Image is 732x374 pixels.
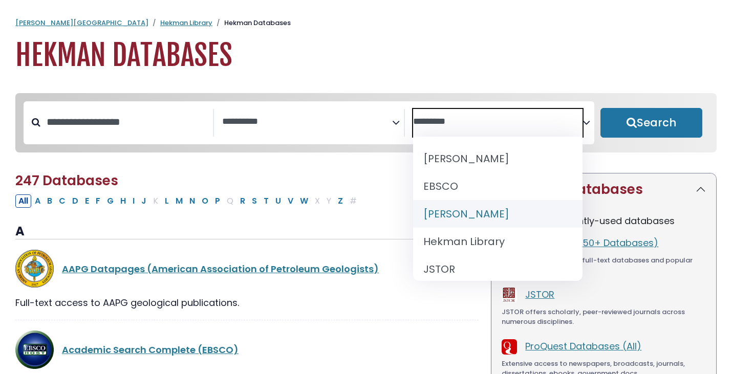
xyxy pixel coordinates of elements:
button: Filter Results S [249,194,260,208]
textarea: Search [222,117,392,127]
a: JSTOR [525,288,554,301]
li: Hekman Databases [212,18,291,28]
a: ProQuest Databases (All) [525,340,641,353]
p: The most frequently-used databases [502,214,706,228]
a: EBSCOhost (50+ Databases) [525,236,658,249]
button: Filter Results M [173,194,186,208]
button: Filter Results O [199,194,211,208]
button: Submit for Search Results [600,108,702,138]
button: Filter Results U [272,194,284,208]
button: Filter Results W [297,194,311,208]
button: Filter Results A [32,194,44,208]
button: Filter Results G [104,194,117,208]
button: Featured Databases [491,173,716,206]
button: Filter Results R [237,194,248,208]
li: JSTOR [413,255,583,283]
button: Filter Results C [56,194,69,208]
a: AAPG Datapages (American Association of Petroleum Geologists) [62,262,379,275]
h1: Hekman Databases [15,38,717,73]
li: [PERSON_NAME] [413,145,583,172]
button: Filter Results L [162,194,172,208]
textarea: Search [413,117,583,127]
button: Filter Results B [44,194,55,208]
button: Filter Results D [69,194,81,208]
li: [PERSON_NAME] [413,200,583,228]
button: All [15,194,31,208]
button: Filter Results P [212,194,223,208]
li: EBSCO [413,172,583,200]
button: Filter Results J [138,194,149,208]
div: JSTOR offers scholarly, peer-reviewed journals across numerous disciplines. [502,307,706,327]
nav: breadcrumb [15,18,717,28]
button: Filter Results T [261,194,272,208]
div: Powerful platform with full-text databases and popular information. [502,255,706,275]
button: Filter Results Z [335,194,346,208]
button: Filter Results E [82,194,92,208]
button: Filter Results F [93,194,103,208]
button: Filter Results V [285,194,296,208]
a: Hekman Library [160,18,212,28]
a: [PERSON_NAME][GEOGRAPHIC_DATA] [15,18,148,28]
h3: A [15,224,479,239]
span: 247 Databases [15,171,118,190]
button: Filter Results H [117,194,129,208]
input: Search database by title or keyword [40,114,213,130]
div: Full-text access to AAPG geological publications. [15,296,479,310]
li: Hekman Library [413,228,583,255]
button: Filter Results N [186,194,198,208]
div: Alpha-list to filter by first letter of database name [15,194,361,207]
nav: Search filters [15,93,717,152]
a: Academic Search Complete (EBSCO) [62,343,239,356]
button: Filter Results I [130,194,138,208]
